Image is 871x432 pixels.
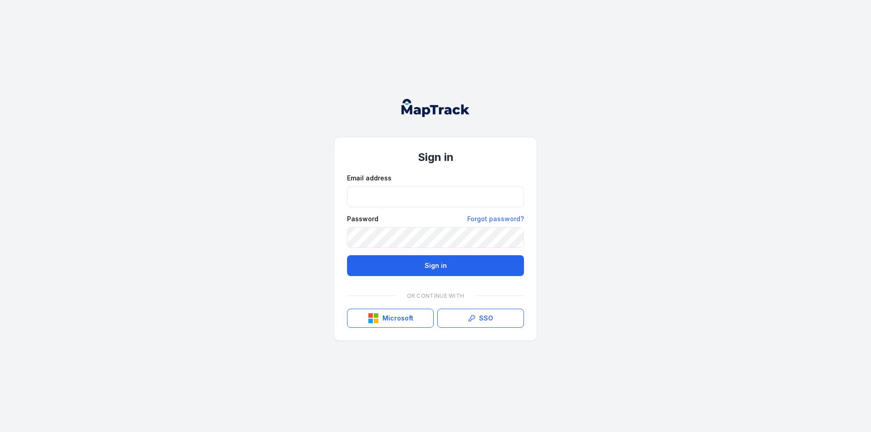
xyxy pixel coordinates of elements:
div: Or continue with [347,287,524,305]
label: Password [347,214,378,223]
button: Microsoft [347,309,434,328]
a: SSO [437,309,524,328]
button: Sign in [347,255,524,276]
h1: Sign in [347,150,524,165]
a: Forgot password? [467,214,524,223]
nav: Global [387,99,484,117]
label: Email address [347,174,391,183]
